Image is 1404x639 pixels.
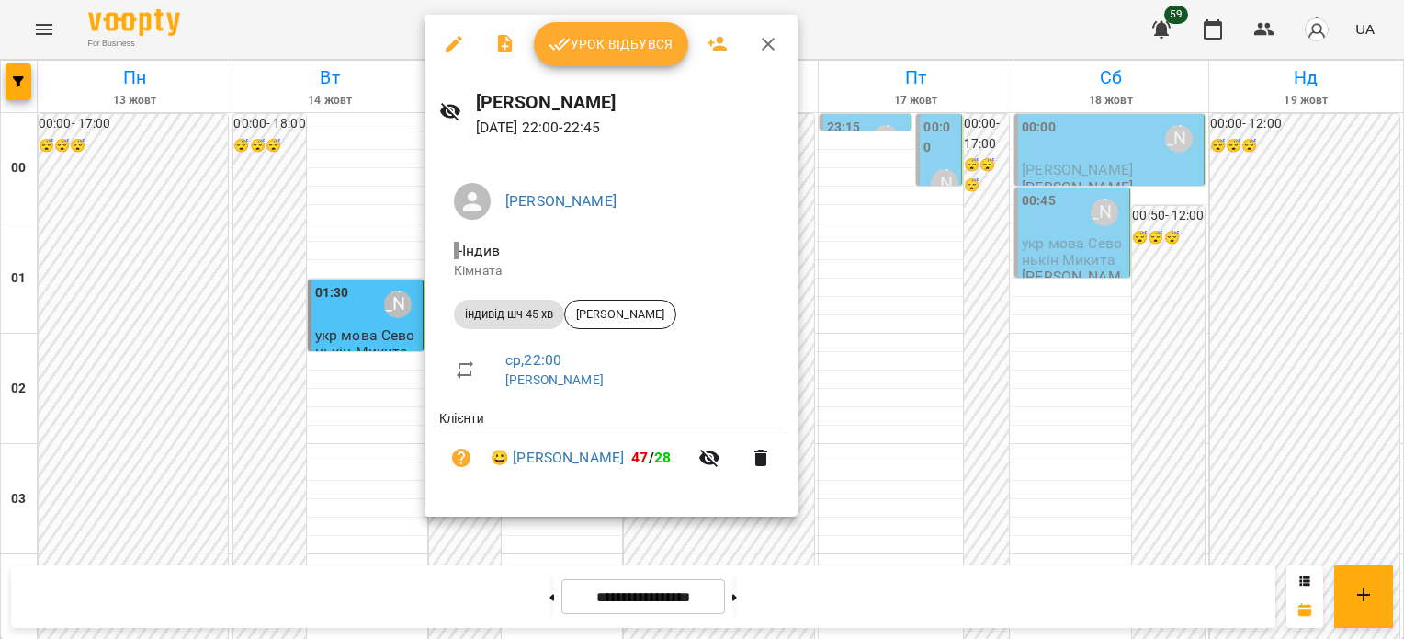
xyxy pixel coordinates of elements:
[454,262,768,280] p: Кімната
[564,300,676,329] div: [PERSON_NAME]
[476,88,783,117] h6: [PERSON_NAME]
[654,449,671,466] span: 28
[505,351,561,369] a: ср , 22:00
[505,372,604,387] a: [PERSON_NAME]
[491,447,624,469] a: 😀 [PERSON_NAME]
[631,449,671,466] b: /
[454,242,504,259] span: - Індив
[454,306,564,323] span: індивід шч 45 хв
[549,33,674,55] span: Урок відбувся
[631,449,648,466] span: 47
[439,409,783,495] ul: Клієнти
[534,22,688,66] button: Урок відбувся
[565,306,675,323] span: [PERSON_NAME]
[439,436,483,480] button: Візит ще не сплачено. Додати оплату?
[476,117,783,139] p: [DATE] 22:00 - 22:45
[505,192,617,210] a: [PERSON_NAME]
